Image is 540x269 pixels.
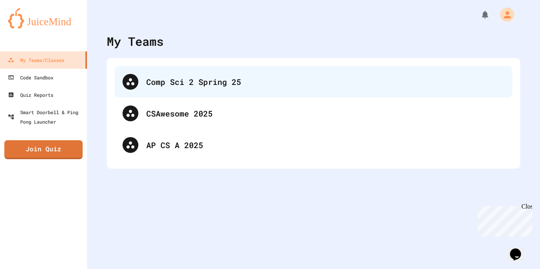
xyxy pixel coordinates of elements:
[8,107,84,126] div: Smart Doorbell & Ping Pong Launcher
[146,107,504,119] div: CSAwesome 2025
[107,32,164,50] div: My Teams
[3,3,55,50] div: Chat with us now!Close
[115,98,512,129] div: CSAwesome 2025
[507,237,532,261] iframe: chat widget
[8,90,53,100] div: Quiz Reports
[466,8,492,21] div: My Notifications
[474,203,532,237] iframe: chat widget
[115,66,512,98] div: Comp Sci 2 Spring 25
[4,140,83,159] a: Join Quiz
[115,129,512,161] div: AP CS A 2025
[146,139,504,151] div: AP CS A 2025
[8,55,64,65] div: My Teams/Classes
[8,8,79,28] img: logo-orange.svg
[8,73,53,82] div: Code Sandbox
[146,76,504,88] div: Comp Sci 2 Spring 25
[492,6,516,24] div: My Account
